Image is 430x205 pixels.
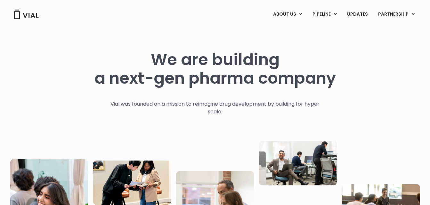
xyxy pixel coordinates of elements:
a: PARTNERSHIPMenu Toggle [373,9,420,20]
img: Vial Logo [13,10,39,19]
a: UPDATES [342,9,373,20]
img: Three people working in an office [259,140,337,185]
img: Two people looking at a paper talking. [93,160,171,205]
a: ABOUT USMenu Toggle [268,9,307,20]
h1: We are building a next-gen pharma company [94,50,336,87]
p: Vial was founded on a mission to reimagine drug development by building for hyper scale. [104,100,326,116]
a: PIPELINEMenu Toggle [307,9,342,20]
